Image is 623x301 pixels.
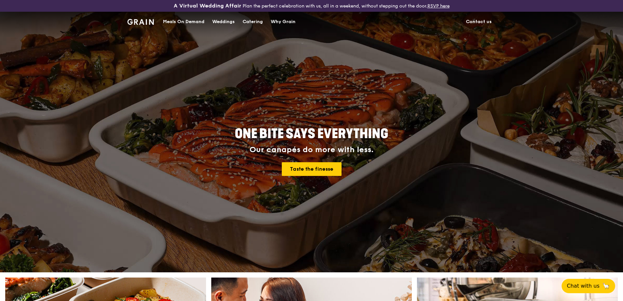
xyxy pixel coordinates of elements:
[282,162,342,176] a: Taste the finesse
[567,282,599,290] span: Chat with us
[562,279,615,293] button: Chat with us🦙
[123,3,500,9] div: Plan the perfect celebration with us, all in a weekend, without stepping out the door.
[194,145,429,154] div: Our canapés do more with less.
[602,282,610,290] span: 🦙
[174,3,241,9] h3: A Virtual Wedding Affair
[235,126,388,142] span: ONE BITE SAYS EVERYTHING
[127,11,154,31] a: GrainGrain
[462,12,496,32] a: Contact us
[243,12,263,32] div: Catering
[271,12,296,32] div: Why Grain
[239,12,267,32] a: Catering
[163,12,204,32] div: Meals On Demand
[427,3,450,9] a: RSVP here
[267,12,299,32] a: Why Grain
[212,12,235,32] div: Weddings
[127,19,154,25] img: Grain
[208,12,239,32] a: Weddings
